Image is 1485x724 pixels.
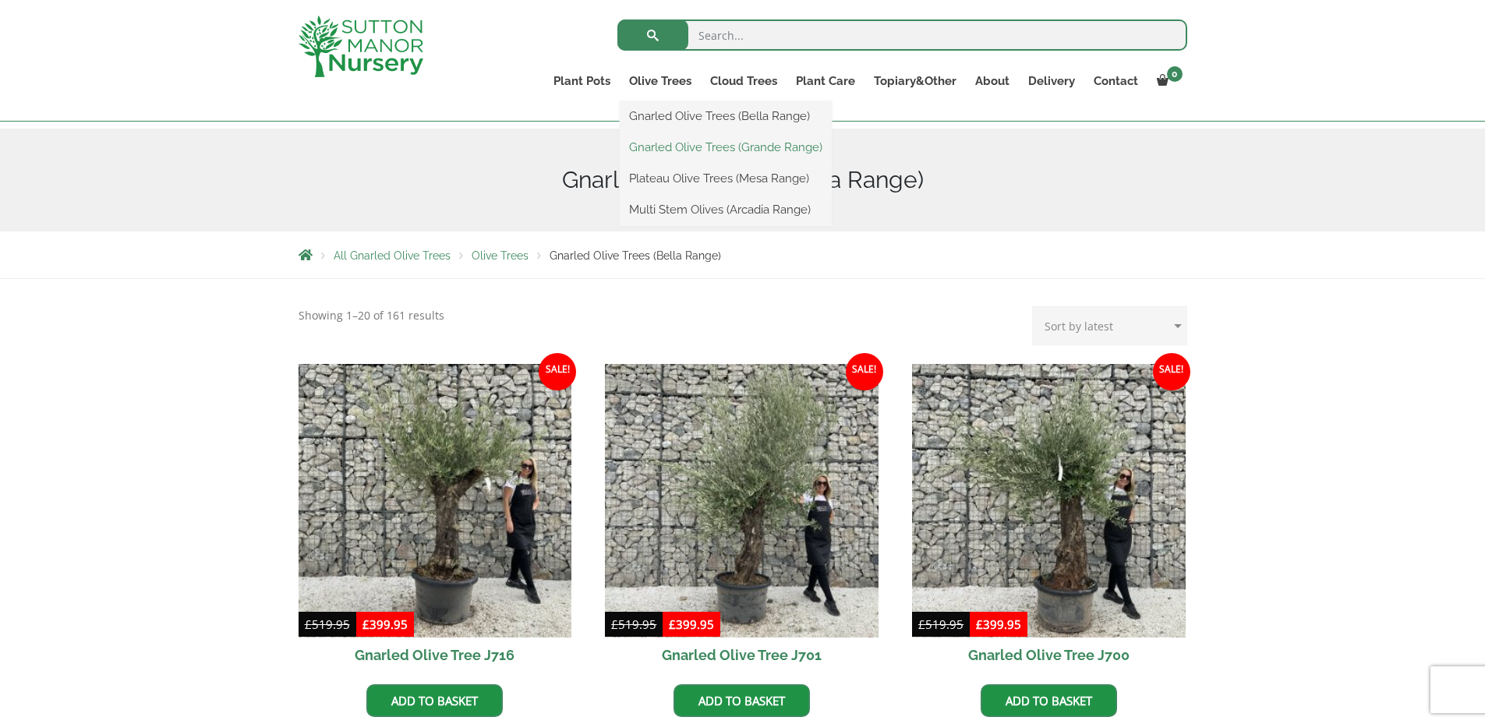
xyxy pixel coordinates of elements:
h1: Gnarled Olive Trees (Bella Range) [299,166,1187,194]
a: Cloud Trees [701,70,787,92]
a: Add to basket: “Gnarled Olive Tree J700” [981,684,1117,717]
span: £ [305,616,312,632]
a: 0 [1147,70,1187,92]
a: Sale! Gnarled Olive Tree J716 [299,364,572,673]
span: £ [918,616,925,632]
a: Topiary&Other [864,70,966,92]
a: Sale! Gnarled Olive Tree J700 [912,364,1186,673]
img: Gnarled Olive Tree J700 [912,364,1186,637]
img: Gnarled Olive Tree J716 [299,364,572,637]
bdi: 519.95 [305,616,350,632]
span: £ [611,616,618,632]
a: Plant Pots [544,70,620,92]
a: Add to basket: “Gnarled Olive Tree J716” [366,684,503,717]
span: 0 [1167,66,1183,82]
a: Add to basket: “Gnarled Olive Tree J701” [674,684,810,717]
h2: Gnarled Olive Tree J700 [912,637,1186,673]
span: Gnarled Olive Trees (Bella Range) [550,249,721,262]
bdi: 399.95 [362,616,408,632]
a: Delivery [1019,70,1084,92]
nav: Breadcrumbs [299,249,1187,261]
bdi: 519.95 [918,616,963,632]
img: logo [299,16,423,77]
bdi: 399.95 [669,616,714,632]
select: Shop order [1032,306,1187,345]
h2: Gnarled Olive Tree J701 [605,637,879,673]
bdi: 399.95 [976,616,1021,632]
a: Plateau Olive Trees (Mesa Range) [620,167,832,190]
span: £ [976,616,983,632]
a: Sale! Gnarled Olive Tree J701 [605,364,879,673]
span: Sale! [539,353,576,390]
span: £ [669,616,676,632]
a: About [966,70,1019,92]
p: Showing 1–20 of 161 results [299,306,444,325]
span: Sale! [846,353,883,390]
input: Search... [617,19,1187,51]
a: Gnarled Olive Trees (Bella Range) [620,104,832,128]
span: £ [362,616,369,632]
h2: Gnarled Olive Tree J716 [299,637,572,673]
a: Contact [1084,70,1147,92]
img: Gnarled Olive Tree J701 [605,364,879,637]
a: Multi Stem Olives (Arcadia Range) [620,198,832,221]
bdi: 519.95 [611,616,656,632]
span: Sale! [1153,353,1190,390]
a: Olive Trees [620,70,701,92]
a: Plant Care [787,70,864,92]
a: Gnarled Olive Trees (Grande Range) [620,136,832,159]
a: All Gnarled Olive Trees [334,249,451,262]
a: Olive Trees [472,249,529,262]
